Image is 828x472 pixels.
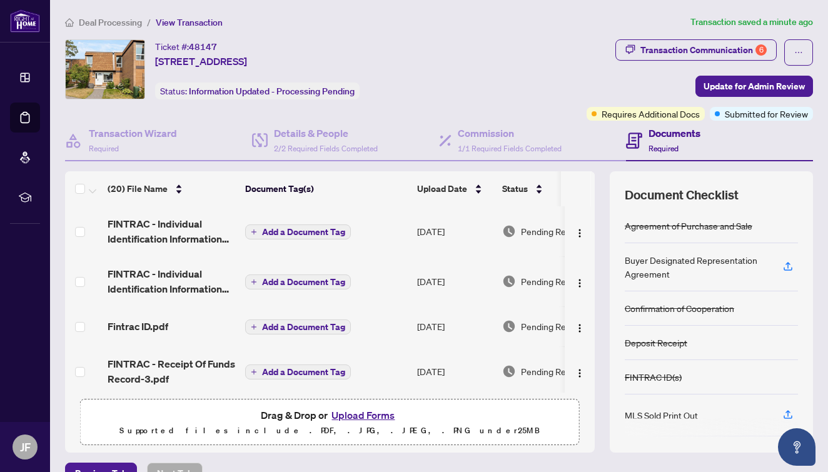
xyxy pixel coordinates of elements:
span: Pending Review [521,364,583,378]
th: Status [497,171,603,206]
button: Add a Document Tag [245,274,351,290]
img: Document Status [502,319,516,333]
span: JF [20,438,31,456]
button: Transaction Communication6 [615,39,777,61]
span: Pending Review [521,274,583,288]
li: / [147,15,151,29]
div: Ticket #: [155,39,217,54]
span: Submitted for Review [725,107,808,121]
button: Update for Admin Review [695,76,813,97]
button: Add a Document Tag [245,274,351,289]
span: Update for Admin Review [704,76,805,96]
span: (20) File Name [108,182,168,196]
span: Pending Review [521,319,583,333]
span: FINTRAC - Individual Identification Information Record-2.pdf [108,266,235,296]
td: [DATE] [412,346,497,396]
span: 1/1 Required Fields Completed [458,144,562,153]
span: Deal Processing [79,17,142,28]
span: Drag & Drop or [261,407,398,423]
button: Add a Document Tag [245,224,351,240]
img: Logo [575,368,585,378]
img: Document Status [502,364,516,378]
div: FINTRAC ID(s) [625,370,682,384]
div: Deposit Receipt [625,336,687,349]
span: Fintrac ID.pdf [108,319,168,334]
span: Add a Document Tag [262,368,345,376]
button: Logo [570,221,590,241]
img: Logo [575,228,585,238]
img: Document Status [502,274,516,288]
p: Supported files include .PDF, .JPG, .JPEG, .PNG under 25 MB [88,423,572,438]
button: Add a Document Tag [245,364,351,379]
button: Logo [570,361,590,381]
span: Required [89,144,119,153]
div: MLS Sold Print Out [625,408,698,422]
button: Logo [570,271,590,291]
span: Add a Document Tag [262,278,345,286]
span: Information Updated - Processing Pending [189,86,355,97]
span: plus [251,279,257,285]
button: Add a Document Tag [245,364,351,380]
span: FINTRAC - Individual Identification Information Record-3.pdf [108,216,235,246]
th: Upload Date [412,171,497,206]
span: Required [649,144,679,153]
span: Add a Document Tag [262,228,345,236]
h4: Commission [458,126,562,141]
span: Requires Additional Docs [602,107,700,121]
span: Drag & Drop orUpload FormsSupported files include .PDF, .JPG, .JPEG, .PNG under25MB [81,399,579,446]
div: Confirmation of Cooperation [625,301,734,315]
td: [DATE] [412,206,497,256]
span: View Transaction [156,17,223,28]
button: Upload Forms [328,407,398,423]
article: Transaction saved a minute ago [690,15,813,29]
th: Document Tag(s) [240,171,412,206]
span: [STREET_ADDRESS] [155,54,247,69]
img: logo [10,9,40,33]
button: Add a Document Tag [245,319,351,334]
span: Pending Review [521,224,583,238]
div: Agreement of Purchase and Sale [625,219,752,233]
img: Logo [575,323,585,333]
td: [DATE] [412,306,497,346]
h4: Details & People [274,126,378,141]
span: 2/2 Required Fields Completed [274,144,378,153]
span: plus [251,229,257,235]
span: ellipsis [794,48,803,57]
img: IMG-X12332920_1.jpg [66,40,144,99]
button: Add a Document Tag [245,319,351,335]
span: Add a Document Tag [262,323,345,331]
th: (20) File Name [103,171,240,206]
div: Transaction Communication [640,40,767,60]
span: home [65,18,74,27]
div: Buyer Designated Representation Agreement [625,253,768,281]
span: Upload Date [417,182,467,196]
button: Open asap [778,428,815,466]
h4: Transaction Wizard [89,126,177,141]
td: [DATE] [412,256,497,306]
span: plus [251,324,257,330]
span: Document Checklist [625,186,739,204]
button: Add a Document Tag [245,224,351,239]
h4: Documents [649,126,700,141]
img: Document Status [502,224,516,238]
span: Status [502,182,528,196]
button: Logo [570,316,590,336]
span: FINTRAC - Receipt Of Funds Record-3.pdf [108,356,235,386]
span: plus [251,369,257,375]
span: 48147 [189,41,217,53]
div: 6 [755,44,767,56]
img: Logo [575,278,585,288]
div: Status: [155,83,360,99]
